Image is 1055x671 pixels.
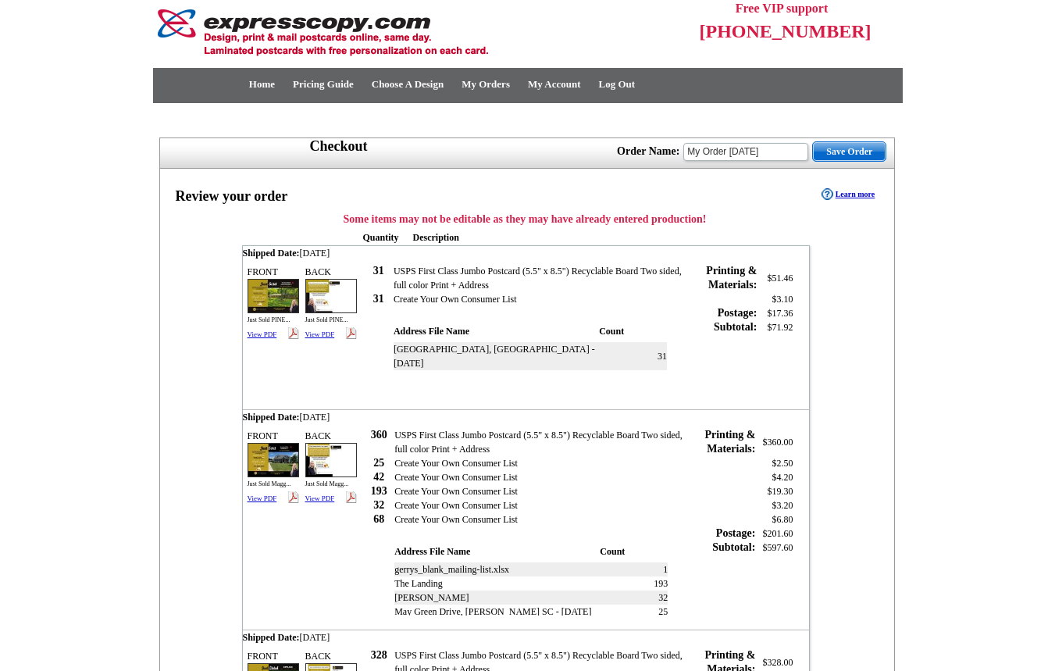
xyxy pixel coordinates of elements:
[287,327,299,339] img: pdf_logo.png
[394,498,687,512] td: Create Your Own Consumer List
[718,307,757,319] strong: Postage:
[600,544,668,559] th: Count
[812,141,886,162] button: Save Order
[249,78,275,90] a: Home
[345,327,357,339] img: pdf_logo.png
[293,78,354,90] a: Pricing Guide
[755,498,793,512] td: $3.20
[716,527,756,539] strong: Postage:
[243,412,300,423] span: Shipped Date:
[755,526,793,541] td: $201.60
[394,562,609,576] td: gerrys_blank_mailing-list.xlsx
[394,324,599,338] th: Address File Name
[822,188,875,201] a: Learn more
[305,330,335,338] a: View PDF
[303,427,359,508] div: BACK
[813,142,886,161] span: Save Order
[287,491,299,503] img: pdf_logo.png
[394,484,687,498] td: Create Your Own Consumer List
[608,342,667,370] td: 31
[371,485,387,497] strong: 193
[373,293,384,305] strong: 31
[394,342,608,370] td: [GEOGRAPHIC_DATA], [GEOGRAPHIC_DATA] - [DATE]
[243,248,300,259] span: Shipped Date:
[394,544,600,559] th: Address File Name
[755,470,793,484] td: $4.20
[609,591,668,605] td: 32
[243,630,809,644] td: [DATE]
[757,292,793,306] td: $3.10
[245,427,301,508] div: FRONT
[305,480,349,487] span: Just Sold Magg...
[243,246,809,260] td: [DATE]
[462,78,510,90] a: My Orders
[248,443,299,477] img: small-thumb.jpg
[704,429,755,455] strong: Printing & Materials:
[373,457,384,469] strong: 25
[706,265,757,291] strong: Printing & Materials:
[394,605,609,619] td: May Green Drive, [PERSON_NAME] SC - [DATE]
[176,187,288,207] div: Review your order
[373,265,384,277] strong: 31
[394,470,687,484] td: Create Your Own Consumer List
[755,428,793,456] td: $360.00
[700,21,871,41] span: [PHONE_NUMBER]
[755,484,793,498] td: $19.30
[243,410,809,424] td: [DATE]
[394,456,687,470] td: Create Your Own Consumer List
[373,471,384,483] strong: 42
[305,316,348,323] span: Just Sold PINE...
[394,264,686,292] td: USPS First Class Jumbo Postcard (5.5" x 8.5") Recyclable Board Two sided, full color Print + Address
[373,513,384,525] strong: 68
[757,320,793,395] td: $71.92
[345,491,357,503] img: pdf_logo.png
[755,512,793,526] td: $6.80
[755,541,793,616] td: $597.60
[528,78,581,90] a: My Account
[714,321,757,333] strong: Subtotal:
[248,330,277,338] a: View PDF
[310,138,368,155] h1: Checkout
[303,262,359,344] div: BACK
[242,212,808,227] h3: Some items may not be editable as they may have already entered production!
[609,562,668,576] td: 1
[598,78,635,90] a: Log Out
[363,230,413,244] th: Quantity
[736,2,829,15] span: Free VIP support
[394,591,609,605] td: [PERSON_NAME]
[394,512,687,526] td: Create Your Own Consumer List
[394,576,609,591] td: The Landing
[248,316,290,323] span: Just Sold PINE...
[712,541,755,553] strong: Subtotal:
[373,499,384,511] strong: 32
[248,480,291,487] span: Just Sold Magg...
[617,145,679,157] strong: Order Name:
[394,428,687,456] td: USPS First Class Jumbo Postcard (5.5" x 8.5") Recyclable Board Two sided, full color Print + Address
[757,264,793,292] td: $51.46
[757,306,793,320] td: $17.36
[609,605,668,619] td: 25
[248,494,277,502] a: View PDF
[372,78,444,90] a: Choose A Design
[305,494,335,502] a: View PDF
[394,292,686,306] td: Create Your Own Consumer List
[243,632,300,643] span: Shipped Date:
[609,576,668,591] td: 193
[413,230,697,244] th: Description
[305,443,357,477] img: small-thumb.jpg
[245,262,301,344] div: FRONT
[599,324,667,338] th: Count
[755,456,793,470] td: $2.50
[371,649,387,661] strong: 328
[248,279,299,313] img: small-thumb.jpg
[371,429,387,441] strong: 360
[305,279,357,313] img: small-thumb.jpg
